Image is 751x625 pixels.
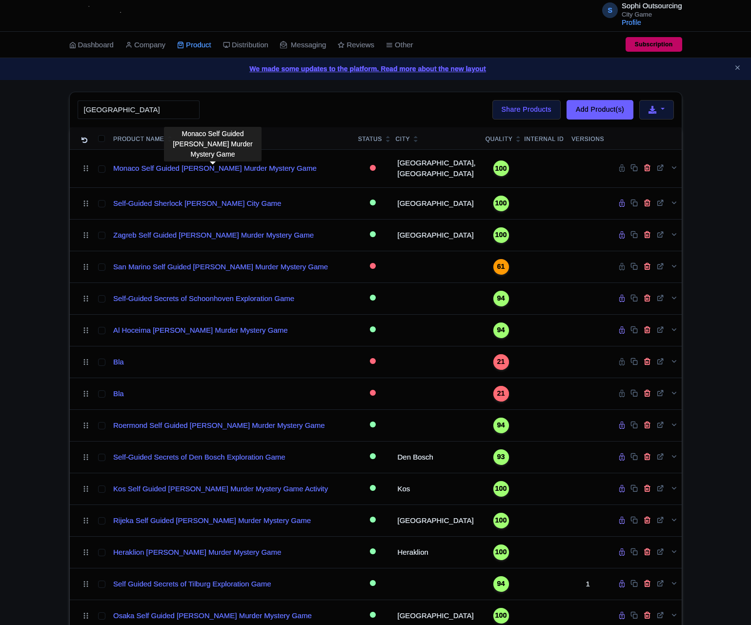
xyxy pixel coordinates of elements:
a: Self Guided Secrets of Tilburg Exploration Game [113,579,271,590]
div: Quality [486,135,513,143]
a: 21 [486,354,517,370]
td: Kos [391,473,481,504]
small: City Game [622,11,682,18]
td: [GEOGRAPHIC_DATA], [GEOGRAPHIC_DATA] [391,149,481,187]
div: Inactive [368,386,378,401]
th: Versions [568,127,608,150]
div: Active [368,513,378,527]
div: Active [368,291,378,305]
a: Rijeka Self Guided [PERSON_NAME] Murder Mystery Game [113,515,311,526]
a: Subscription [626,37,682,52]
span: 61 [497,262,505,272]
a: Osaka Self Guided [PERSON_NAME] Murder Mystery Game [113,610,312,622]
div: Active [368,450,378,464]
a: Other [386,32,413,59]
span: 100 [495,163,507,174]
span: Sophi Outsourcing [622,1,682,10]
td: [GEOGRAPHIC_DATA] [391,187,481,219]
span: 93 [497,452,505,463]
div: Active [368,228,378,242]
a: Profile [622,19,641,26]
a: Bla [113,388,124,400]
td: [GEOGRAPHIC_DATA] [391,504,481,536]
a: Distribution [223,32,268,59]
span: 21 [497,388,505,399]
span: 21 [497,357,505,367]
a: Al Hoceima [PERSON_NAME] Murder Mystery Game [113,325,288,336]
a: 94 [486,576,517,592]
button: Close announcement [734,63,741,74]
a: Add Product(s) [567,100,633,120]
div: Active [368,482,378,496]
a: Bla [113,357,124,368]
a: Messaging [280,32,326,59]
div: Inactive [368,161,378,176]
span: 100 [495,547,507,558]
span: 94 [497,579,505,589]
a: 94 [486,323,517,338]
span: 94 [497,420,505,431]
span: 94 [497,325,505,336]
div: Active [368,545,378,559]
a: 100 [486,608,517,624]
td: Heraklion [391,536,481,568]
a: Roermond Self Guided [PERSON_NAME] Murder Mystery Game [113,420,325,431]
div: Active [368,418,378,432]
a: 93 [486,449,517,465]
a: 94 [486,418,517,433]
div: Active [368,608,378,623]
div: Active [368,577,378,591]
span: 100 [495,230,507,241]
td: Den Bosch [391,441,481,473]
a: 61 [486,259,517,275]
div: Active [368,196,378,210]
td: [GEOGRAPHIC_DATA] [391,219,481,251]
a: S Sophi Outsourcing City Game [596,2,682,18]
div: Active [368,323,378,337]
input: Search product name, city, or interal id [78,101,200,119]
span: 1 [586,580,589,588]
a: 94 [486,291,517,306]
span: 100 [495,610,507,621]
a: 100 [486,481,517,497]
a: 100 [486,227,517,243]
span: 100 [495,515,507,526]
a: We made some updates to the platform. Read more about the new layout [6,64,745,74]
img: logo-ab69f6fb50320c5b225c76a69d11143b.png [64,5,140,26]
a: 21 [486,386,517,402]
a: Zagreb Self Guided [PERSON_NAME] Murder Mystery Game [113,230,314,241]
a: Share Products [492,100,561,120]
div: Product Name [113,135,164,143]
th: Internal ID [520,127,568,150]
div: Inactive [368,260,378,274]
a: 100 [486,161,517,176]
a: Company [125,32,165,59]
a: Reviews [338,32,374,59]
a: Dashboard [69,32,114,59]
a: 100 [486,544,517,560]
div: Monaco Self Guided [PERSON_NAME] Murder Mystery Game [164,127,262,161]
a: Self-Guided Secrets of Den Bosch Exploration Game [113,452,285,463]
a: Heraklion [PERSON_NAME] Murder Mystery Game [113,547,281,558]
a: Self-Guided Secrets of Schoonhoven Exploration Game [113,293,294,304]
div: City [395,135,410,143]
span: S [602,2,618,18]
span: 94 [497,293,505,304]
a: Monaco Self Guided [PERSON_NAME] Murder Mystery Game [113,163,317,174]
span: 100 [495,198,507,209]
a: San Marino Self Guided [PERSON_NAME] Murder Mystery Game [113,262,328,273]
a: Product [177,32,211,59]
a: Kos Self Guided [PERSON_NAME] Murder Mystery Game Activity [113,484,328,495]
a: 100 [486,513,517,528]
div: Status [358,135,382,143]
div: Inactive [368,355,378,369]
a: Self-Guided Sherlock [PERSON_NAME] City Game [113,198,281,209]
a: 100 [486,196,517,211]
span: 100 [495,484,507,494]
